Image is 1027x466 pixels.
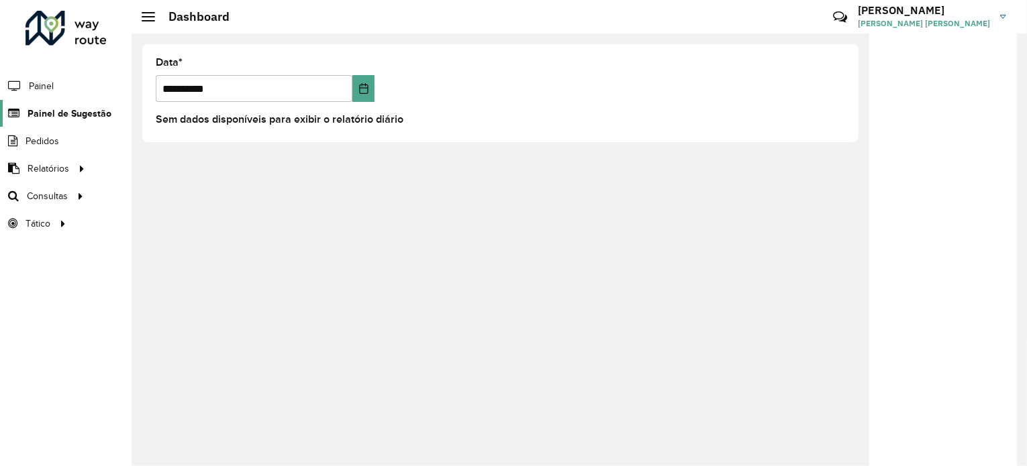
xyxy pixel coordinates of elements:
span: Painel de Sugestão [28,107,111,121]
span: [PERSON_NAME] [PERSON_NAME] [858,17,990,30]
span: Tático [26,217,50,231]
span: Consultas [27,189,68,203]
label: Data [156,54,183,70]
span: Pedidos [26,134,59,148]
span: Painel [29,79,54,93]
span: Relatórios [28,162,69,176]
h2: Dashboard [155,9,230,24]
h3: [PERSON_NAME] [858,4,990,17]
a: Contato Rápido [826,3,854,32]
button: Choose Date [352,75,375,102]
label: Sem dados disponíveis para exibir o relatório diário [156,111,403,127]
